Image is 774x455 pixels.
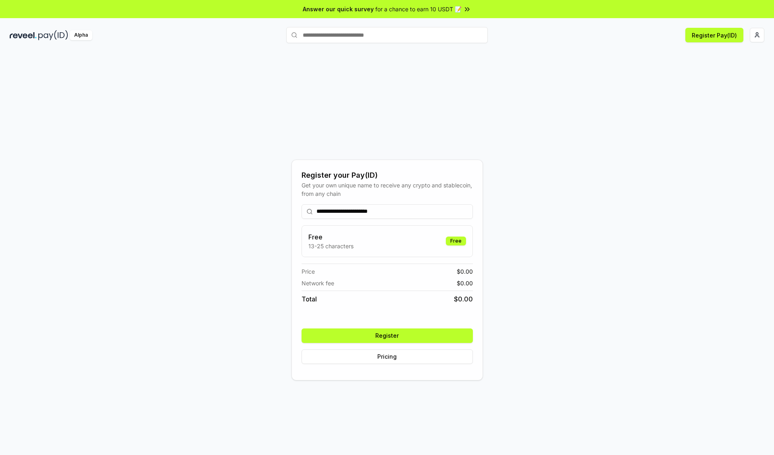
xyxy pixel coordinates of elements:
[70,30,92,40] div: Alpha
[446,237,466,245] div: Free
[457,279,473,287] span: $ 0.00
[302,328,473,343] button: Register
[308,232,354,242] h3: Free
[302,349,473,364] button: Pricing
[303,5,374,13] span: Answer our quick survey
[375,5,462,13] span: for a chance to earn 10 USDT 📝
[302,267,315,276] span: Price
[10,30,37,40] img: reveel_dark
[302,294,317,304] span: Total
[302,279,334,287] span: Network fee
[302,181,473,198] div: Get your own unique name to receive any crypto and stablecoin, from any chain
[308,242,354,250] p: 13-25 characters
[457,267,473,276] span: $ 0.00
[302,170,473,181] div: Register your Pay(ID)
[454,294,473,304] span: $ 0.00
[38,30,68,40] img: pay_id
[685,28,743,42] button: Register Pay(ID)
